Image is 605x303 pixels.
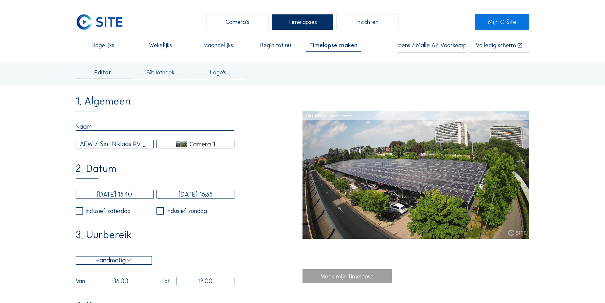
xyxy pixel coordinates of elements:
[76,230,132,245] div: 3. Uurbereik
[337,14,398,30] div: Inzichten
[86,208,131,214] div: Inclusief zaterdag
[338,111,354,121] div: Camera 1
[76,163,116,179] div: 2. Datum
[210,69,226,75] span: Logo's
[76,256,152,264] div: Handmatig
[76,123,234,131] input: Naam
[305,111,338,121] div: Sint-Niklaas PV Carport
[76,96,131,111] div: 1. Algemeen
[167,208,207,214] div: Inclusief zondag
[161,278,170,284] label: Tot
[176,141,187,147] img: selected_image_826
[207,14,268,30] div: Camera's
[76,14,123,30] img: C-SITE Logo
[156,190,234,199] input: Einddatum
[508,230,526,236] img: C-Site Logo
[510,111,526,121] div: [DATE] 15:55
[476,42,516,48] div: Volledig scherm
[92,42,114,48] span: Dagelijks
[302,269,392,283] div: Maak mijn timelapse
[147,69,174,75] span: Bibliotheek
[203,42,233,48] span: Maandelijks
[76,14,130,30] a: C-SITE Logo
[272,14,333,30] div: Timelapses
[309,42,357,48] span: Timelapse maken
[475,14,529,30] a: Mijn C-Site
[80,139,149,149] div: AEW / Sint-Niklaas PV Carport
[76,190,154,199] input: Begin datum
[157,140,234,148] div: selected_image_826Camera 1
[96,256,132,265] div: Handmatig
[76,278,85,284] label: Van
[260,42,291,48] span: Begin tot nu
[76,140,153,148] div: AEW / Sint-Niklaas PV Carport
[190,141,215,147] div: Camera 1
[302,111,529,239] img: Image
[94,69,111,75] span: Editor
[149,42,172,48] span: Wekelijks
